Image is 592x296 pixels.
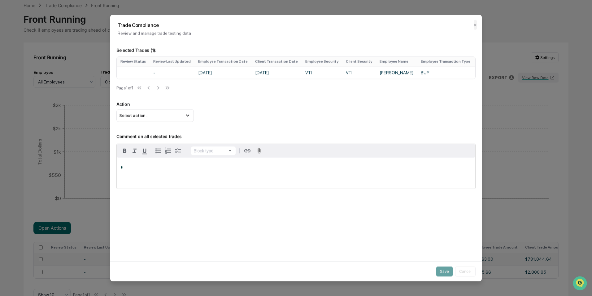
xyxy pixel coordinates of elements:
[120,146,130,155] button: Bold
[455,266,476,276] button: Cancel
[150,57,194,66] th: Review Last Updated
[118,22,474,28] h2: Trade Compliance
[119,113,148,118] span: Select action...
[21,47,102,54] div: Start new chat
[4,76,42,87] a: 🖐️Preclearance
[6,79,11,84] div: 🖐️
[51,78,77,84] span: Attestations
[436,266,453,276] button: Save
[376,66,417,79] td: [PERSON_NAME]
[474,57,524,66] th: Client Transaction Type
[6,13,113,23] p: How can we help?
[376,57,417,66] th: Employee Name
[417,57,474,66] th: Employee Transaction Type
[21,54,78,59] div: We're available if you need us!
[194,57,251,66] th: Employee Transaction Date
[6,91,11,96] div: 🔎
[474,20,477,30] button: ✕
[44,105,75,110] a: Powered byPylon
[12,78,40,84] span: Preclearance
[117,57,150,66] th: Review Status
[140,146,150,155] button: Underline
[254,146,264,155] button: Attach files
[417,66,474,79] td: BUY
[342,66,376,79] td: VTI
[116,101,476,107] p: Action
[4,87,41,99] a: 🔎Data Lookup
[302,57,342,66] th: Employee Security
[116,126,476,139] p: Comment on all selected trades
[105,49,113,57] button: Start new chat
[12,90,39,96] span: Data Lookup
[251,57,302,66] th: Client Transaction Date
[150,66,194,79] td: -
[6,47,17,59] img: 1746055101610-c473b297-6a78-478c-a979-82029cc54cd1
[116,40,476,53] p: Selected Trades ( 1 ):
[118,31,474,36] p: Review and manage trade testing data
[116,85,133,90] div: Page 1 of 1
[42,76,79,87] a: 🗄️Attestations
[194,66,251,79] td: [DATE]
[62,105,75,110] span: Pylon
[251,66,302,79] td: [DATE]
[302,66,342,79] td: VTI
[191,146,236,155] button: Block type
[342,57,376,66] th: Client Security
[45,79,50,84] div: 🗄️
[474,66,524,79] td: Buy
[572,276,589,292] iframe: Open customer support
[130,146,140,155] button: Italic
